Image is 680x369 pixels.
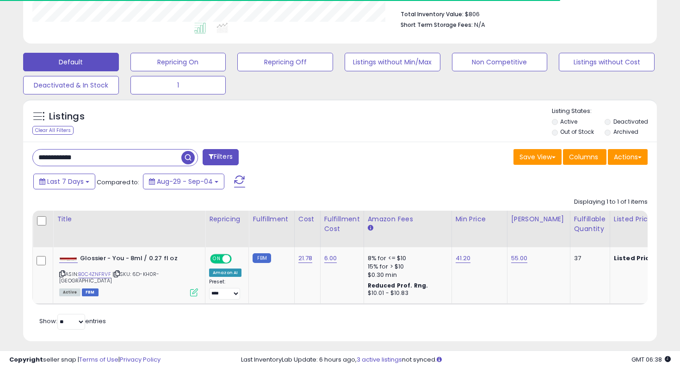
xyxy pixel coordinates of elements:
[613,128,638,136] label: Archived
[456,254,471,263] a: 41.20
[631,355,671,364] span: 2025-09-15 06:38 GMT
[511,254,528,263] a: 55.00
[211,255,223,263] span: ON
[23,76,119,94] button: Deactivated & In Stock
[574,198,648,206] div: Displaying 1 to 1 of 1 items
[23,53,119,71] button: Default
[569,152,598,162] span: Columns
[368,263,445,271] div: 15% for > $10
[452,53,548,71] button: Non Competitive
[559,53,655,71] button: Listings without Cost
[9,356,161,364] div: seller snap | |
[79,355,118,364] a: Terms of Use
[157,177,213,186] span: Aug-29 - Sep-04
[574,214,606,234] div: Fulfillable Quantity
[39,317,106,325] span: Show: entries
[298,214,316,224] div: Cost
[474,20,485,29] span: N/A
[368,289,445,297] div: $10.01 - $10.83
[49,110,85,123] h5: Listings
[563,149,606,165] button: Columns
[401,21,473,29] b: Short Term Storage Fees:
[120,355,161,364] a: Privacy Policy
[57,214,201,224] div: Title
[614,254,656,263] b: Listed Price:
[59,288,80,296] span: All listings currently available for purchase on Amazon
[59,254,198,295] div: ASIN:
[401,8,641,19] li: $806
[209,279,241,300] div: Preset:
[456,214,503,224] div: Min Price
[368,214,448,224] div: Amazon Fees
[368,224,373,232] small: Amazon Fees.
[368,281,428,289] b: Reduced Prof. Rng.
[209,214,245,224] div: Repricing
[574,254,603,263] div: 37
[130,53,226,71] button: Repricing On
[298,254,313,263] a: 21.78
[608,149,648,165] button: Actions
[97,178,139,187] span: Compared to:
[357,355,402,364] a: 3 active listings
[59,256,78,262] img: 214RAurQlyL._SL40_.jpg
[253,214,290,224] div: Fulfillment
[253,253,271,263] small: FBM
[552,107,657,116] p: Listing States:
[560,118,577,125] label: Active
[324,254,337,263] a: 6.00
[513,149,562,165] button: Save View
[613,118,648,125] label: Deactivated
[59,270,159,284] span: | SKU: 6D-KH0R-[GEOGRAPHIC_DATA]
[345,53,440,71] button: Listings without Min/Max
[78,270,111,278] a: B0C4ZNFRVF
[9,355,43,364] strong: Copyright
[143,174,224,189] button: Aug-29 - Sep-04
[368,271,445,279] div: $0.30 min
[130,76,226,94] button: 1
[33,174,95,189] button: Last 7 Days
[401,10,464,18] b: Total Inventory Value:
[203,149,239,165] button: Filters
[560,128,594,136] label: Out of Stock
[511,214,566,224] div: [PERSON_NAME]
[82,288,99,296] span: FBM
[80,254,192,265] b: Glossier - You - 8ml / 0.27 fl oz
[32,126,74,135] div: Clear All Filters
[230,255,245,263] span: OFF
[209,269,241,277] div: Amazon AI
[241,356,671,364] div: Last InventoryLab Update: 6 hours ago, not synced.
[324,214,360,234] div: Fulfillment Cost
[237,53,333,71] button: Repricing Off
[47,177,84,186] span: Last 7 Days
[368,254,445,263] div: 8% for <= $10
